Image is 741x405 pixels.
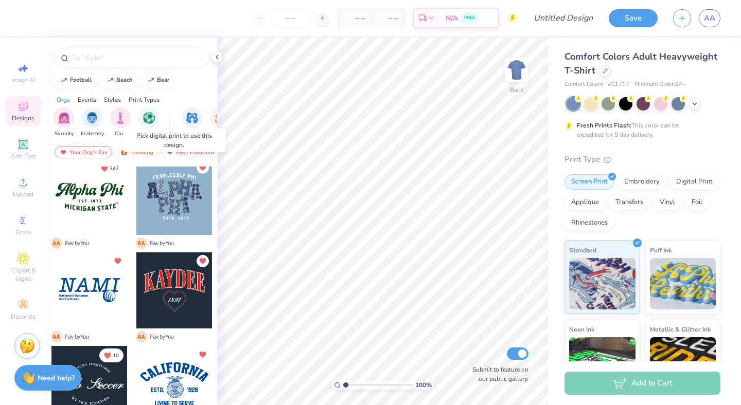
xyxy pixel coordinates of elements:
[271,9,311,27] input: – –
[81,107,104,138] div: filter for Fraternity
[377,13,398,24] span: – –
[197,348,209,361] button: Unlike
[110,107,131,138] button: filter button
[96,161,123,175] button: Unlike
[54,107,74,138] button: filter button
[100,72,137,88] button: beach
[99,348,123,362] button: Unlike
[506,60,527,80] img: Back
[5,266,41,283] span: Clipart & logos
[136,331,147,342] span: A A
[51,237,62,249] span: A A
[157,77,169,83] div: bear
[115,130,126,138] span: Club
[115,112,126,124] img: Club Image
[669,174,719,190] div: Digital Print
[81,107,104,138] button: filter button
[525,8,601,28] input: Untitled Design
[608,80,629,89] span: # C1717
[58,112,70,124] img: Sorority Image
[650,337,716,389] img: Metallic & Glitter Ink
[564,195,606,210] div: Applique
[11,152,36,160] span: Add Text
[38,373,75,383] strong: Need help?
[15,228,31,236] span: Greek
[569,337,636,389] img: Neon Ink
[650,245,672,255] span: Puff Ink
[13,190,33,198] span: Upload
[569,324,594,335] span: Neon Ink
[564,154,720,165] div: Print Type
[110,166,119,171] span: 347
[186,112,198,124] img: Rush & Bid Image
[467,365,528,383] label: Submit to feature on our public gallery.
[650,324,711,335] span: Metallic & Glitter Ink
[634,80,686,89] span: Minimum Order: 24 +
[577,121,631,130] strong: Fresh Prints Flash:
[65,333,89,341] span: Fav by You
[564,215,614,231] div: Rhinestones
[110,107,131,138] div: filter for Club
[197,161,209,174] button: Unlike
[54,72,97,88] button: football
[115,146,158,158] div: Trending
[446,13,458,24] span: N/A
[569,258,636,309] img: Standard
[208,107,232,138] div: filter for Game Day
[11,76,36,84] span: Image AI
[464,14,475,22] span: FREE
[55,130,74,138] span: Sorority
[57,95,70,104] div: Orgs
[123,128,226,152] div: Pick digital print to use this design.
[150,333,174,341] span: Fav by You
[344,13,365,24] span: – –
[180,107,204,138] div: filter for Rush & Bid
[60,77,68,83] img: trend_line.gif
[106,77,114,83] img: trend_line.gif
[150,240,174,247] span: Fav by You
[129,95,160,104] div: Print Types
[141,72,174,88] button: bear
[104,95,121,104] div: Styles
[704,12,715,24] span: AA
[609,195,650,210] div: Transfers
[71,52,203,63] input: Try "Alpha"
[617,174,666,190] div: Embroidery
[116,77,133,83] div: beach
[143,112,155,124] img: Sports Image
[147,77,155,83] img: trend_line.gif
[112,255,124,267] button: Unlike
[215,112,226,124] img: Game Day Image
[81,130,104,138] span: Fraternity
[59,149,67,156] img: most_fav.gif
[12,114,34,122] span: Designs
[208,107,232,138] button: filter button
[70,77,92,83] div: football
[415,380,432,390] span: 100 %
[55,146,112,158] div: Your Org's Fav
[564,80,603,89] span: Comfort Colors
[11,312,36,321] span: Decorate
[685,195,709,210] div: Foil
[65,240,89,247] span: Fav by You
[78,95,96,104] div: Events
[54,107,74,138] div: filter for Sorority
[699,9,720,27] a: AA
[510,85,523,95] div: Back
[564,174,614,190] div: Screen Print
[577,121,703,139] div: This color can be expedited for 5 day delivery.
[653,195,682,210] div: Vinyl
[136,237,147,249] span: A A
[569,245,596,255] span: Standard
[113,353,119,358] span: 10
[564,50,717,77] span: Comfort Colors Adult Heavyweight T-Shirt
[609,9,658,27] button: Save
[51,331,62,342] span: A A
[180,107,204,138] button: filter button
[650,258,716,309] img: Puff Ink
[86,112,98,124] img: Fraternity Image
[138,107,159,138] div: filter for Sports
[138,107,159,138] button: filter button
[197,255,209,267] button: Unlike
